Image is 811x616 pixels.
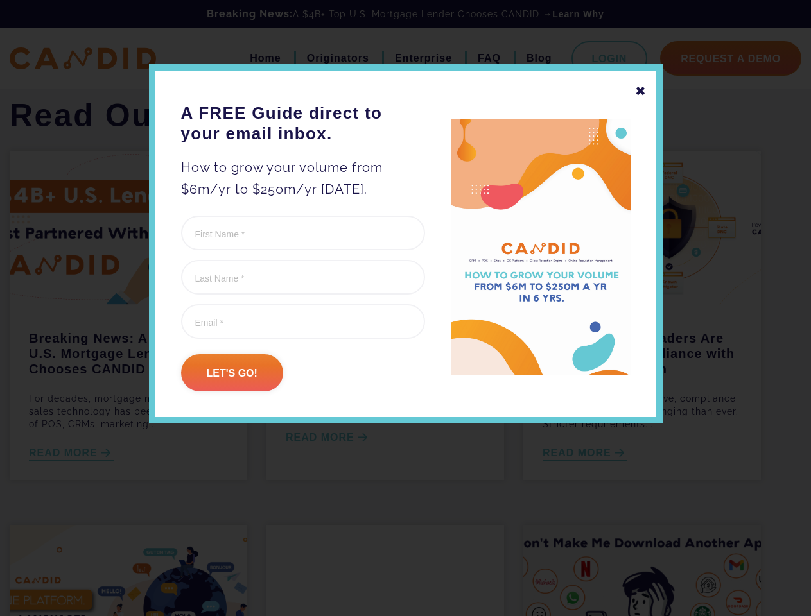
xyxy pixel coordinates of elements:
input: Let's go! [181,354,283,391]
div: ✖ [635,80,647,102]
p: How to grow your volume from $6m/yr to $250m/yr [DATE]. [181,157,425,200]
input: Email * [181,304,425,339]
h3: A FREE Guide direct to your email inbox. [181,103,425,144]
input: Last Name * [181,260,425,295]
input: First Name * [181,216,425,250]
img: A FREE Guide direct to your email inbox. [451,119,631,375]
